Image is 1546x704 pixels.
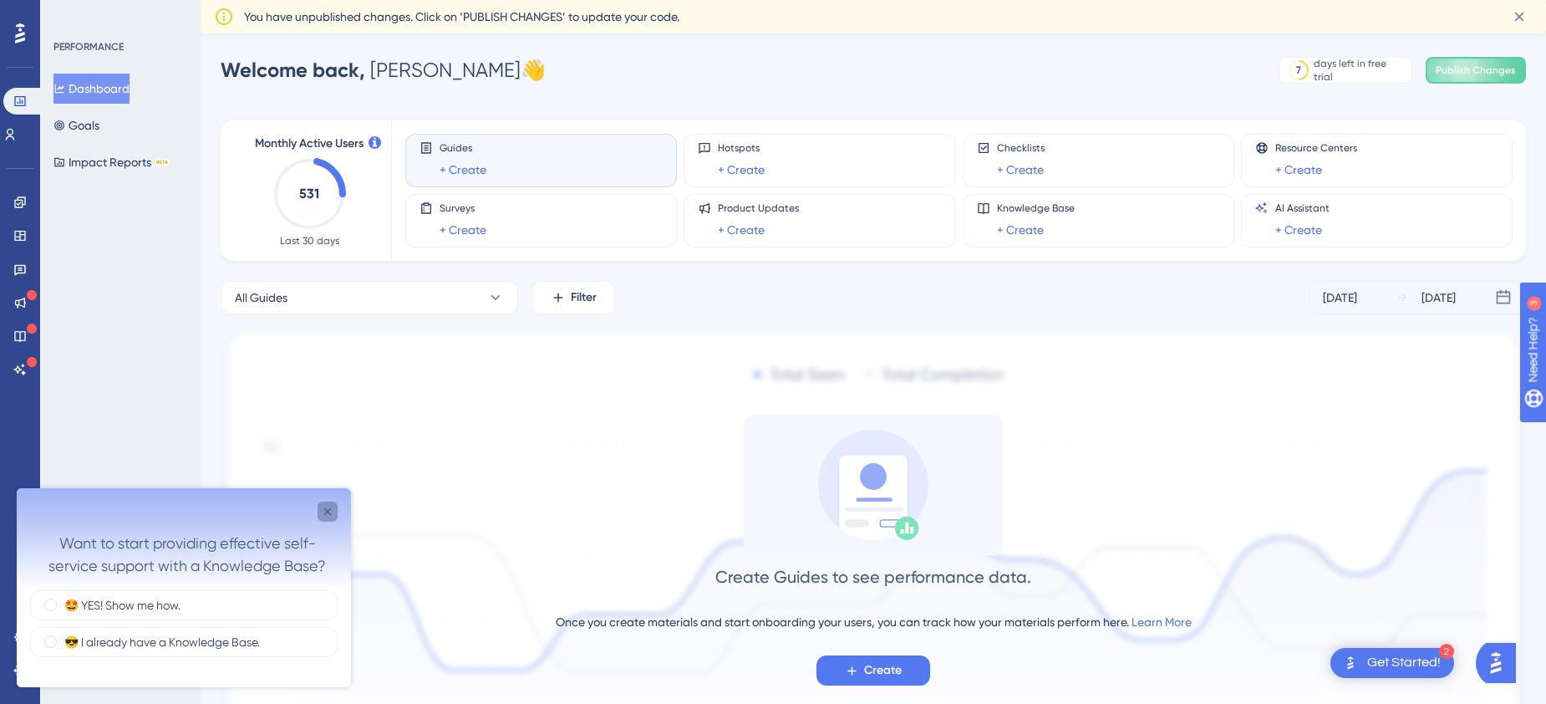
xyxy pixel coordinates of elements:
span: Resource Centers [1275,141,1357,155]
a: + Create [997,220,1044,240]
a: + Create [718,160,765,180]
span: All Guides [235,288,287,308]
div: [PERSON_NAME] 👋 [221,57,546,84]
div: BETA [155,158,170,166]
iframe: UserGuiding AI Assistant Launcher [1476,638,1526,688]
span: You have unpublished changes. Click on ‘PUBLISH CHANGES’ to update your code. [244,7,679,27]
a: + Create [997,160,1044,180]
button: Publish Changes [1426,57,1526,84]
span: Filter [571,288,597,308]
button: Dashboard [53,74,130,104]
a: + Create [718,220,765,240]
a: + Create [440,160,486,180]
img: launcher-image-alternative-text [1340,653,1360,673]
div: Open Get Started! checklist, remaining modules: 2 [1330,648,1454,678]
div: days left in free trial [1314,57,1406,84]
a: + Create [1275,160,1322,180]
span: AI Assistant [1275,202,1330,215]
span: Create [864,661,902,681]
span: Product Updates [718,202,799,215]
span: Checklists [997,141,1045,155]
div: [DATE] [1323,288,1357,308]
div: 2 [1439,644,1454,659]
span: Guides [440,141,486,155]
button: Goals [53,110,99,140]
span: Knowledge Base [997,202,1075,215]
span: Welcome back, [221,58,365,82]
div: PERFORMANCE [53,40,124,54]
div: Create Guides to see performance data. [715,565,1031,589]
button: Impact ReportsBETA [53,147,170,177]
button: Filter [531,281,615,314]
div: Get Started! [1367,654,1441,672]
a: Learn More [1132,615,1192,629]
div: Once you create materials and start onboarding your users, you can track how your materials perfo... [556,612,1192,632]
span: Publish Changes [1436,64,1516,77]
button: Create [816,656,930,686]
text: 531 [299,186,319,202]
a: + Create [440,220,486,240]
span: Need Help? [39,4,104,24]
span: Monthly Active Users [255,134,364,154]
iframe: UserGuiding Survey [17,488,351,687]
span: Surveys [440,202,486,215]
span: Hotspots [718,141,765,155]
div: 7 [1296,64,1301,77]
div: 3 [116,8,121,22]
a: + Create [1275,220,1322,240]
button: All Guides [221,281,518,314]
span: Last 30 days [280,234,339,247]
div: [DATE] [1421,288,1456,308]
